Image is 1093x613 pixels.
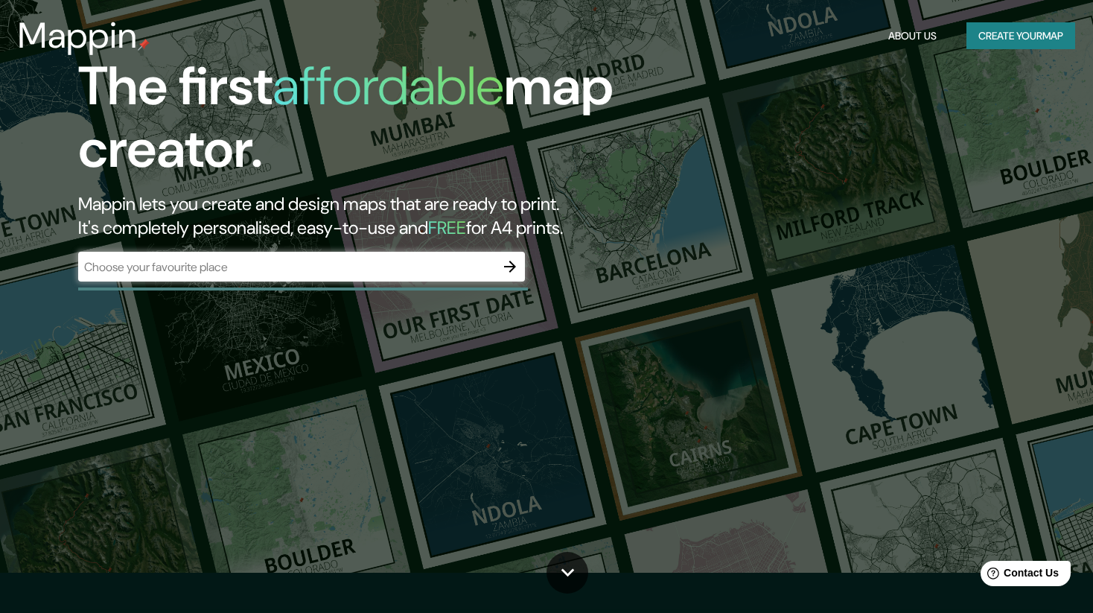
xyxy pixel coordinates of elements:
[273,51,504,121] h1: affordable
[78,258,495,276] input: Choose your favourite place
[428,216,466,239] h5: FREE
[882,22,943,50] button: About Us
[138,39,150,51] img: mappin-pin
[78,55,625,192] h1: The first map creator.
[966,22,1075,50] button: Create yourmap
[18,15,138,57] h3: Mappin
[960,555,1077,597] iframe: Help widget launcher
[78,192,625,240] h2: Mappin lets you create and design maps that are ready to print. It's completely personalised, eas...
